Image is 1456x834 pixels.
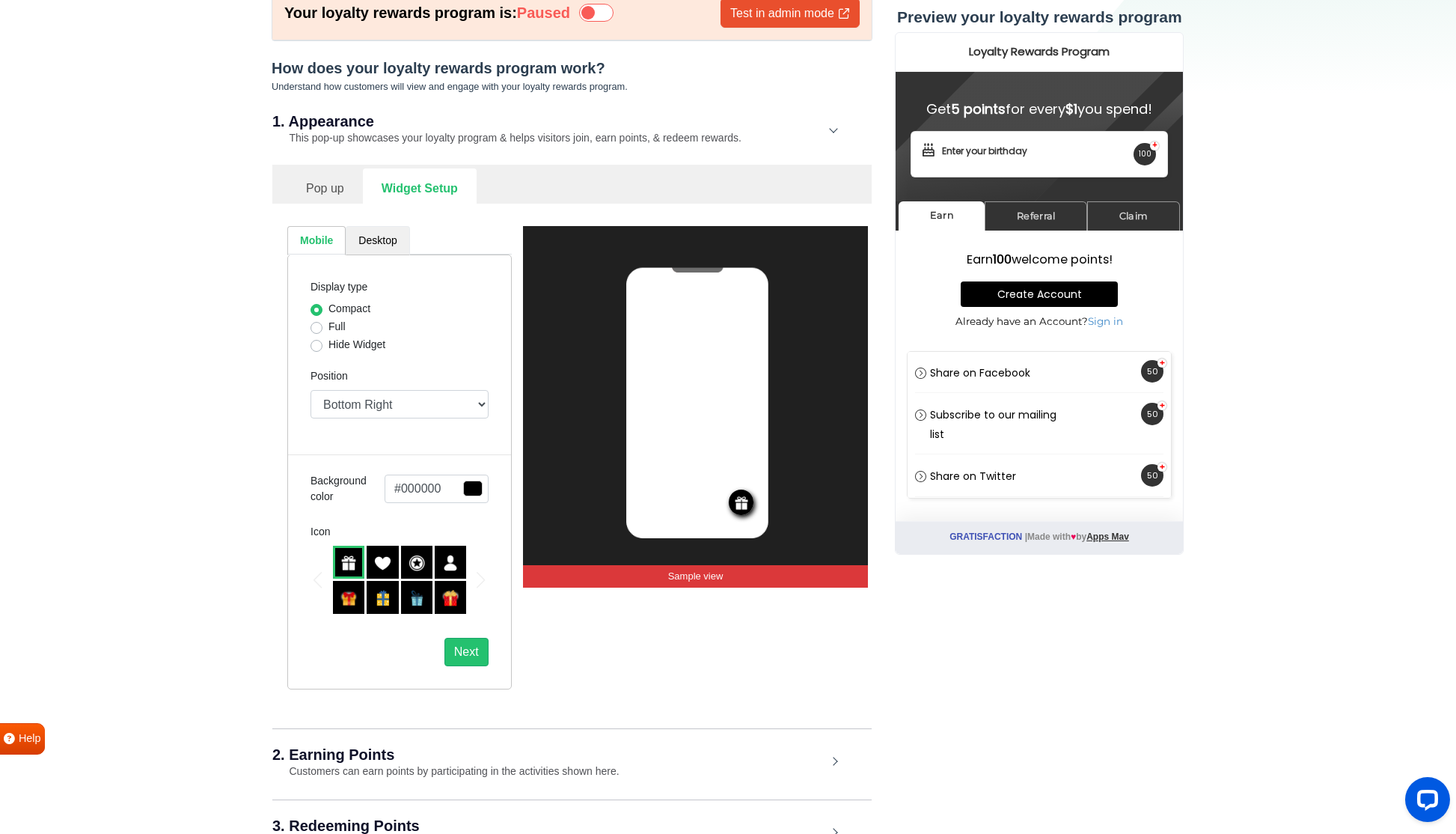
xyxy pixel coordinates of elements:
h2: Loyalty Rewards Program [8,13,281,26]
strong: $1 [171,67,183,86]
strong: 100 [98,219,117,236]
a: Mobile [287,226,346,255]
a: Claim [192,169,285,198]
a: Pop up [287,168,363,205]
small: Customers can earn points by participating in the activities shown here. [272,765,620,777]
button: Next [444,638,489,666]
h3: Preview your loyalty rewards program [895,7,1184,26]
a: Desktop [346,226,409,255]
a: Gratisfaction [55,499,127,510]
h2: 3. Redeeming Points [272,818,827,833]
small: Understand how customers will view and engage with your loyalty rewards program. [272,81,628,92]
small: This pop-up showcases your loyalty program & helps visitors join, earn points, & redeem rewards. [272,132,741,144]
p: Already have an Account? [27,282,262,296]
strong: 5 points [56,67,111,86]
h4: Get for every you spend! [16,70,273,85]
p: Sample view [523,565,869,588]
i: ♥ [176,499,181,510]
a: Apps Mav [192,499,234,510]
img: 01-widget-icon.png [734,496,749,511]
p: Made with by [1,490,288,520]
label: Hide Widget [328,337,385,353]
div: Previous slide [314,572,322,588]
label: Display type [311,279,367,295]
h2: 1. Appearance [272,114,827,129]
span: | [130,499,132,510]
label: Position [311,368,348,384]
a: Referral [90,169,192,198]
h6: Your loyalty rewards program is: [284,4,570,22]
strong: Paused [517,4,570,21]
a: Widget Setup [363,168,477,205]
label: Compact [328,301,370,317]
a: Earn [4,169,90,198]
label: Full [328,319,346,335]
img: widget_preview_mobile.3a00e563.webp [523,226,869,588]
iframe: LiveChat chat widget [1393,771,1456,834]
a: Create Account [66,249,223,275]
label: Icon [311,524,330,540]
span: Help [19,731,41,747]
h3: Earn welcome points! [27,221,262,234]
h5: How does your loyalty rewards program work? [272,59,872,77]
a: Sign in [193,283,228,295]
div: Next slide [477,572,485,588]
h2: 2. Earning Points [272,747,827,762]
label: Background color [311,473,385,505]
